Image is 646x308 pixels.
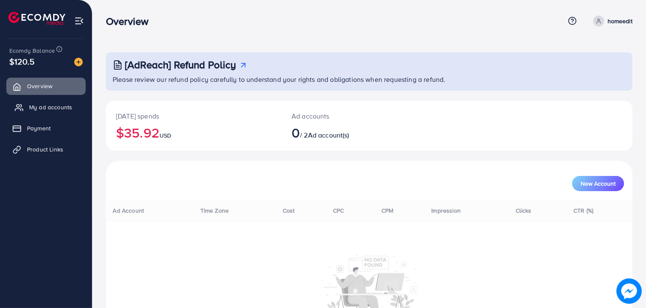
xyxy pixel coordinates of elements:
[116,124,271,140] h2: $35.92
[6,120,86,137] a: Payment
[6,99,86,116] a: My ad accounts
[113,74,627,84] p: Please review our refund policy carefully to understand your rights and obligations when requesti...
[608,16,632,26] p: homeedit
[125,59,236,71] h3: [AdReach] Refund Policy
[27,145,63,154] span: Product Links
[581,181,616,186] span: New Account
[616,278,642,304] img: image
[29,103,72,111] span: My ad accounts
[308,130,349,140] span: Ad account(s)
[572,176,624,191] button: New Account
[6,78,86,95] a: Overview
[159,131,171,140] span: USD
[6,141,86,158] a: Product Links
[9,46,55,55] span: Ecomdy Balance
[9,55,35,68] span: $120.5
[74,58,83,66] img: image
[292,111,403,121] p: Ad accounts
[116,111,271,121] p: [DATE] spends
[74,16,84,26] img: menu
[292,123,300,142] span: 0
[292,124,403,140] h2: / 2
[590,16,632,27] a: homeedit
[8,12,65,25] img: logo
[106,15,155,27] h3: Overview
[27,82,52,90] span: Overview
[27,124,51,132] span: Payment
